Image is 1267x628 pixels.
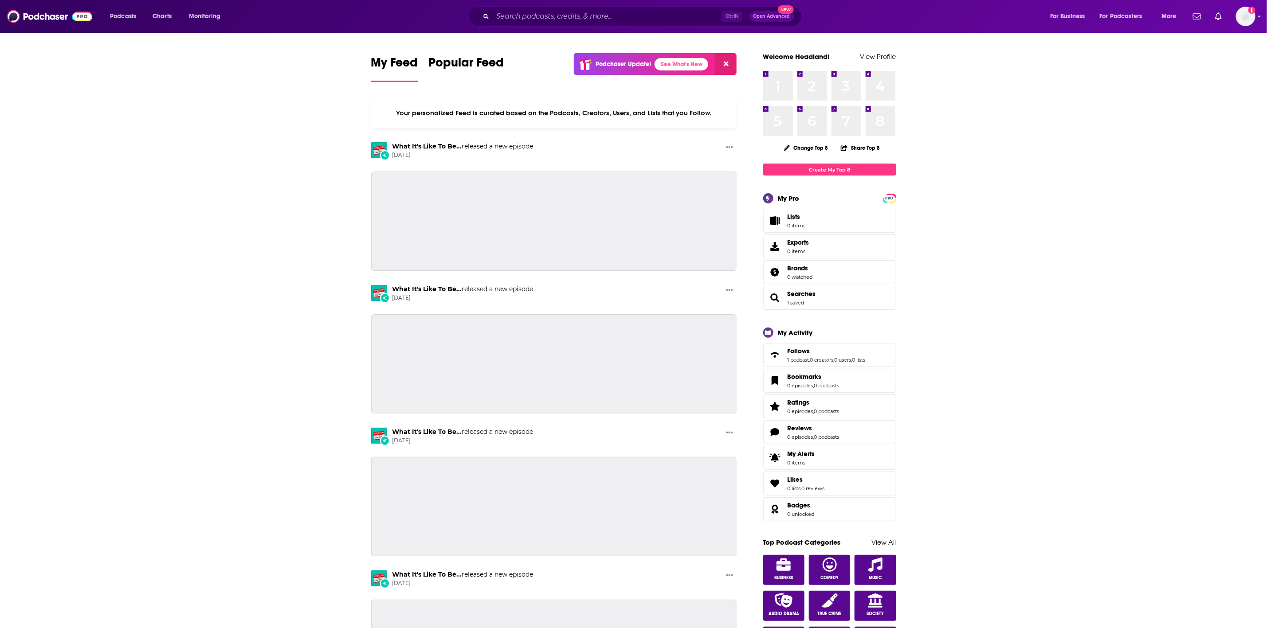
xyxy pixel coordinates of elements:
[1155,9,1188,23] button: open menu
[788,511,815,517] a: 0 unlocked
[392,285,533,293] h3: released a new episode
[788,357,809,363] a: 1 podcast
[788,274,813,280] a: 0 watched
[1248,7,1255,14] svg: Add a profile image
[884,195,895,202] span: PRO
[110,10,136,23] span: Podcasts
[371,428,387,444] img: What It's Like To Be...
[814,434,839,440] a: 0 podcasts
[766,503,784,515] a: Badges
[392,570,533,579] h3: released a new episode
[1236,7,1255,26] img: User Profile
[779,142,834,153] button: Change Top 8
[380,436,390,445] div: New Episode
[763,394,896,418] span: Ratings
[763,555,805,585] a: Business
[813,382,814,389] span: ,
[763,234,896,258] a: Exports
[1161,10,1177,23] span: More
[392,152,533,159] span: [DATE]
[835,357,851,363] a: 0 users
[493,9,722,23] input: Search podcasts, credits, & more...
[809,555,851,585] a: Comedy
[766,240,784,253] span: Exports
[7,8,92,25] img: Podchaser - Follow, Share and Rate Podcasts
[814,408,839,414] a: 0 podcasts
[392,437,533,445] span: [DATE]
[778,194,800,203] div: My Pro
[429,55,504,75] span: Popular Feed
[763,343,896,367] span: Follows
[1094,9,1155,23] button: open menu
[788,373,839,381] a: Bookmarks
[189,10,220,23] span: Monitoring
[788,398,810,406] span: Ratings
[763,472,896,495] span: Likes
[147,9,177,23] a: Charts
[766,215,784,227] span: Lists
[788,222,806,229] span: 0 items
[778,5,794,14] span: New
[802,485,825,491] a: 0 reviews
[788,238,809,246] span: Exports
[788,476,803,484] span: Likes
[371,55,418,82] a: My Feed
[1189,9,1204,24] a: Show notifications dropdown
[763,209,896,233] a: Lists
[766,452,784,464] span: My Alerts
[429,55,504,82] a: Popular Feed
[801,485,802,491] span: ,
[788,450,815,458] span: My Alerts
[788,460,815,466] span: 0 items
[371,570,387,586] img: What It's Like To Be...
[766,349,784,361] a: Follows
[788,485,801,491] a: 0 lists
[810,357,834,363] a: 0 creators
[788,434,813,440] a: 0 episodes
[788,213,806,221] span: Lists
[763,497,896,521] span: Badges
[722,142,737,153] button: Show More Button
[392,285,462,293] a: What It's Like To Be...
[788,424,812,432] span: Reviews
[1236,7,1255,26] span: Logged in as headlandconsultancy
[860,52,896,61] a: View Profile
[1050,10,1085,23] span: For Business
[722,570,737,581] button: Show More Button
[872,538,896,546] a: View All
[392,294,533,302] span: [DATE]
[392,428,462,436] a: What It's Like To Be...
[763,538,841,546] a: Top Podcast Categories
[596,60,651,68] p: Podchaser Update!
[788,373,822,381] span: Bookmarks
[371,142,387,158] a: What It's Like To Be...
[763,164,896,176] a: Create My Top 8
[884,195,895,201] a: PRO
[183,9,232,23] button: open menu
[766,400,784,413] a: Ratings
[1212,9,1225,24] a: Show notifications dropdown
[392,570,462,578] a: What It's Like To Be...
[380,150,390,160] div: New Episode
[788,501,811,509] span: Badges
[788,347,866,355] a: Follows
[788,290,816,298] a: Searches
[371,55,418,75] span: My Feed
[788,264,813,272] a: Brands
[788,382,813,389] a: 0 episodes
[766,292,784,304] a: Searches
[1100,10,1142,23] span: For Podcasters
[852,357,866,363] a: 0 lists
[840,139,880,156] button: Share Top 8
[371,285,387,301] img: What It's Like To Be...
[477,6,810,27] div: Search podcasts, credits, & more...
[763,286,896,310] span: Searches
[788,398,839,406] a: Ratings
[749,11,794,22] button: Open AdvancedNew
[788,347,810,355] span: Follows
[813,408,814,414] span: ,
